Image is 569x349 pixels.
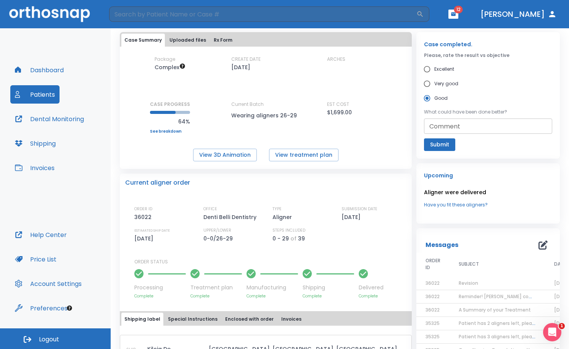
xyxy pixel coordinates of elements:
[66,305,73,312] div: Tooltip anchor
[203,206,217,213] p: OFFICE
[150,101,190,108] p: CASE PROGRESS
[426,257,440,271] span: ORDER ID
[434,65,454,74] span: Excellent
[10,226,71,244] button: Help Center
[121,34,165,47] button: Case Summary
[434,79,458,88] span: Very good
[211,34,235,47] button: Rx Form
[134,213,154,222] p: 36022
[426,333,440,340] span: 35325
[247,293,298,299] p: Complete
[134,258,406,265] p: ORDER STATUS
[298,234,305,243] p: 39
[155,63,185,71] span: Up to 50 Steps (100 aligners)
[134,293,186,299] p: Complete
[10,299,72,317] button: Preferences
[222,313,277,326] button: Enclosed with order
[193,149,257,161] button: View 3D Animation
[424,171,552,180] p: Upcoming
[424,201,552,208] a: Have you fit these aligners?
[10,61,68,79] button: Dashboard
[327,108,352,117] p: $1,699.00
[477,7,560,21] button: [PERSON_NAME]
[10,110,89,128] button: Dental Monitoring
[134,234,156,243] p: [DATE]
[424,188,552,197] p: Aligner were delivered
[272,213,295,222] p: Aligner
[424,40,552,49] p: Case completed.
[359,293,384,299] p: Complete
[134,227,170,234] p: ESTIMATED SHIP DATE
[327,101,349,108] p: EST COST
[121,313,163,326] button: Shipping label
[10,134,60,153] button: Shipping
[559,323,565,329] span: 1
[543,323,561,341] iframe: Intercom live chat
[272,227,305,234] p: STEPS INCLUDED
[9,6,90,22] img: Orthosnap
[426,307,440,313] span: 36022
[121,313,410,326] div: tabs
[342,213,363,222] p: [DATE]
[426,240,458,250] p: Messages
[10,250,61,268] button: Price List
[203,234,235,243] p: 0-0/26-29
[424,138,455,151] button: Submit
[10,159,59,177] button: Invoices
[342,206,377,213] p: SUBMISSION DATE
[125,178,190,187] p: Current aligner order
[39,335,59,344] span: Logout
[247,284,298,292] p: Manufacturing
[231,63,250,72] p: [DATE]
[424,109,507,115] p: What could have been done better?
[272,206,282,213] p: TYPE
[155,56,175,63] p: Package
[426,280,440,286] span: 36022
[426,293,440,300] span: 36022
[359,284,384,292] p: Delivered
[121,34,410,47] div: tabs
[327,56,345,63] p: ARCHES
[190,293,242,299] p: Complete
[203,213,259,222] p: Denti Belli Dentistry
[303,293,354,299] p: Complete
[434,94,448,103] span: Good
[166,34,209,47] button: Uploaded files
[231,101,300,108] p: Current Batch
[165,313,221,326] button: Special Instructions
[272,234,289,243] p: 0 - 29
[10,85,60,104] button: Patients
[150,129,190,134] a: See breakdown
[290,234,297,243] p: of
[303,284,354,292] p: Shipping
[203,227,231,234] p: UPPER/LOWER
[231,56,261,63] p: CREATE DATE
[134,284,186,292] p: Processing
[109,6,416,22] input: Search by Patient Name or Case #
[424,52,552,59] p: Please, rate the result vs objective
[278,313,305,326] button: Invoices
[454,6,463,13] span: 12
[134,206,152,213] p: ORDER ID
[459,307,531,313] span: A Summary of your Treatment
[190,284,242,292] p: Treatment plan
[426,320,440,326] span: 35325
[231,111,300,120] p: Wearing aligners 26-29
[554,261,566,268] span: DATE
[459,261,479,268] span: SUBJECT
[269,149,338,161] button: View treatment plan
[10,274,86,293] button: Account Settings
[459,280,478,286] span: Revision
[150,117,190,126] p: 64%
